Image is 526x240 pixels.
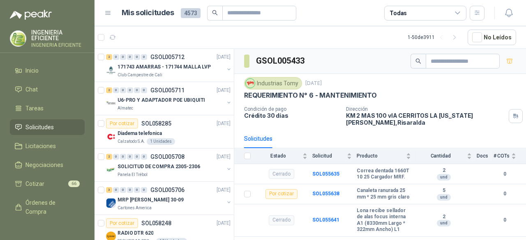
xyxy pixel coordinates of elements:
p: 171743 AMARRAS - 171744 MALLA LVP [118,63,211,71]
p: [DATE] [305,80,322,87]
div: Por cotizar [106,119,138,128]
div: 1 - 50 de 3911 [408,31,461,44]
p: Condición de pago [244,106,339,112]
div: 0 [134,54,140,60]
p: [DATE] [217,153,231,161]
span: search [212,10,218,16]
button: No Leídos [468,30,516,45]
div: 3 [106,187,112,193]
div: 0 [141,187,147,193]
a: 2 0 0 0 0 0 GSOL005711[DATE] Company LogoU6-PRO Y ADAPTADOR POE UBIQUITIAlmatec [106,85,232,112]
div: 0 [113,87,119,93]
span: Inicio [25,66,39,75]
p: GSOL005712 [150,54,185,60]
th: Cantidad [416,148,476,164]
div: 0 [134,187,140,193]
a: 3 0 0 0 0 0 GSOL005706[DATE] Company LogoMRP [PERSON_NAME] 30-09Cartones America [106,185,232,211]
div: 0 [127,54,133,60]
span: Tareas [25,104,44,113]
span: Negociaciones [25,160,63,169]
p: Crédito 30 días [244,112,339,119]
b: 0 [493,216,516,224]
th: Solicitud [312,148,357,164]
p: GSOL005706 [150,187,185,193]
span: Producto [357,153,404,159]
p: Calzatodo S.A. [118,138,145,145]
div: 2 [106,54,112,60]
a: SOL055641 [312,217,339,223]
div: 0 [113,187,119,193]
p: INGENIERIA EFICIENTE [31,30,85,41]
a: Chat [10,82,85,97]
a: SOL055635 [312,171,339,177]
div: Cerrado [269,215,294,225]
p: [DATE] [217,120,231,128]
span: Solicitud [312,153,346,159]
p: INGENIERIA EFICIENTE [31,43,85,48]
div: Industrias Tomy [244,77,302,89]
b: Correa dentada 1660T 10 25 Cargador MRF. [357,168,411,181]
p: MRP [PERSON_NAME] 30-09 [118,196,184,204]
p: GSOL005708 [150,154,185,160]
b: 5 [416,187,471,194]
img: Company Logo [10,31,26,46]
img: Company Logo [106,165,116,175]
a: Cotizar66 [10,176,85,192]
a: 2 0 0 0 0 0 GSOL005712[DATE] Company Logo171743 AMARRAS - 171744 MALLA LVPClub Campestre de Cali [106,52,232,78]
div: und [437,174,451,181]
div: Solicitudes [244,134,272,143]
div: 0 [113,154,119,160]
h3: GSOL005433 [256,55,306,67]
th: # COTs [493,148,526,164]
a: Órdenes de Compra [10,195,85,219]
div: und [437,220,451,226]
div: 0 [120,154,126,160]
div: 0 [120,54,126,60]
p: REQUERIMIENTO N° 6 - MANTENIMIENTO [244,91,377,100]
span: Cantidad [416,153,465,159]
div: 0 [127,187,133,193]
span: # COTs [493,153,510,159]
img: Logo peakr [10,10,52,20]
div: 2 [106,154,112,160]
div: 0 [127,154,133,160]
div: 0 [141,87,147,93]
div: 0 [134,154,140,160]
p: Almatec [118,105,133,112]
div: 2 [106,87,112,93]
div: Por cotizar [265,189,298,199]
p: Cartones America [118,205,152,211]
a: 2 0 0 0 0 0 GSOL005708[DATE] Company LogoSOLICITUD DE COMPRA 2305-2306Panela El Trébol [106,152,232,178]
span: Solicitudes [25,123,54,132]
a: Licitaciones [10,138,85,154]
a: Negociaciones [10,157,85,173]
p: RADIO DTR 620 [118,229,153,237]
th: Estado [256,148,312,164]
th: Docs [477,148,494,164]
p: KM 2 MAS 100 vIA CERRITOS LA [US_STATE] [PERSON_NAME] , Risaralda [346,112,505,126]
a: Inicio [10,63,85,78]
p: SOL058285 [141,121,171,126]
div: Todas [390,9,407,18]
img: Company Logo [106,132,116,142]
p: U6-PRO Y ADAPTADOR POE UBIQUITI [118,96,205,104]
h1: Mis solicitudes [122,7,174,19]
a: Por cotizarSOL058285[DATE] Company LogoDiadema telefonicaCalzatodo S.A.1 Unidades [95,115,234,149]
div: 0 [120,87,126,93]
p: Panela El Trébol [118,171,148,178]
p: GSOL005711 [150,87,185,93]
p: SOLICITUD DE COMPRA 2305-2306 [118,163,200,171]
img: Company Logo [246,79,255,88]
div: 0 [134,87,140,93]
a: Solicitudes [10,119,85,135]
span: Chat [25,85,38,94]
div: 0 [141,54,147,60]
img: Company Logo [106,198,116,208]
span: 4573 [181,8,201,18]
span: Órdenes de Compra [25,198,77,216]
b: 0 [493,170,516,178]
b: 2 [416,167,471,174]
span: 66 [68,181,80,187]
div: 0 [113,54,119,60]
p: [DATE] [217,87,231,94]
